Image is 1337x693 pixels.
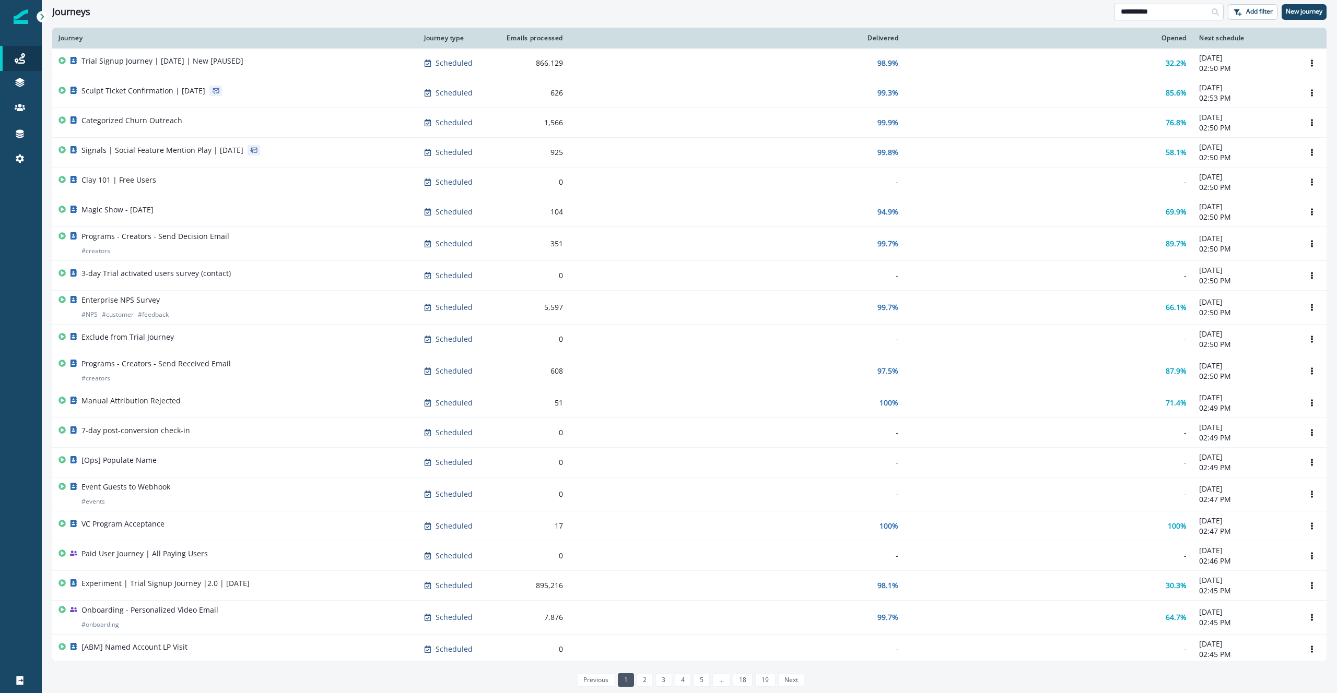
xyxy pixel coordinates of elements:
p: Scheduled [436,551,473,561]
div: 0 [502,489,563,499]
p: [DATE] [1199,172,1291,182]
p: # onboarding [81,619,119,630]
div: - [911,489,1187,499]
p: Scheduled [436,58,473,68]
p: Programs - Creators - Send Received Email [81,359,231,369]
p: Scheduled [436,270,473,281]
div: 5,597 [502,302,563,313]
div: - [911,644,1187,654]
div: Journey type [424,34,490,42]
button: Options [1304,548,1320,564]
div: - [576,457,898,468]
ul: Pagination [574,673,804,687]
p: [DATE] [1199,265,1291,276]
p: VC Program Acceptance [81,519,165,529]
p: # customer [102,309,134,320]
button: Options [1304,268,1320,283]
p: # events [81,496,105,507]
p: Trial Signup Journey | [DATE] | New [PAUSED] [81,56,243,66]
p: 98.1% [877,580,898,591]
p: Scheduled [436,580,473,591]
p: [ABM] Named Account LP Visit [81,642,187,652]
div: 0 [502,427,563,438]
p: 99.9% [877,117,898,128]
p: 99.7% [877,238,898,249]
a: Manual Attribution RejectedScheduled51100%71.4%[DATE]02:49 PMOptions [52,388,1327,418]
p: Scheduled [436,117,473,128]
button: Options [1304,486,1320,502]
div: - [576,489,898,499]
p: 64.7% [1166,612,1187,623]
p: Enterprise NPS Survey [81,295,160,305]
p: [DATE] [1199,452,1291,462]
p: # creators [81,246,110,256]
p: Exclude from Trial Journey [81,332,174,342]
a: Sculpt Ticket Confirmation | [DATE]Scheduled62699.3%85.6%[DATE]02:53 PMOptions [52,78,1327,108]
p: 99.7% [877,302,898,313]
p: 76.8% [1166,117,1187,128]
p: [DATE] [1199,82,1291,93]
button: Options [1304,425,1320,440]
a: Trial Signup Journey | [DATE] | New [PAUSED]Scheduled866,12998.9%32.2%[DATE]02:50 PMOptions [52,49,1327,78]
a: Next page [778,673,804,687]
p: Scheduled [436,398,473,408]
p: Scheduled [436,366,473,376]
p: [DATE] [1199,201,1291,212]
button: Options [1304,363,1320,379]
div: 7,876 [502,612,563,623]
p: Event Guests to Webhook [81,482,170,492]
div: - [576,270,898,281]
button: Options [1304,145,1320,160]
div: 0 [502,457,563,468]
div: 608 [502,366,563,376]
p: 02:49 PM [1199,403,1291,413]
p: [DATE] [1199,484,1291,494]
p: 02:45 PM [1199,586,1291,596]
p: 71.4% [1166,398,1187,408]
p: Scheduled [436,88,473,98]
div: 51 [502,398,563,408]
p: [DATE] [1199,607,1291,617]
button: Options [1304,85,1320,101]
p: 02:50 PM [1199,212,1291,222]
a: Page 3 [655,673,672,687]
p: [DATE] [1199,516,1291,526]
div: 0 [502,644,563,654]
a: Page 19 [755,673,775,687]
p: 02:49 PM [1199,462,1291,473]
p: Scheduled [436,427,473,438]
p: [DATE] [1199,422,1291,433]
a: [ABM] Named Account LP VisitScheduled0--[DATE]02:45 PMOptions [52,635,1327,664]
h1: Journeys [52,6,90,18]
p: 02:49 PM [1199,433,1291,443]
p: 100% [879,521,898,531]
p: 02:46 PM [1199,556,1291,566]
div: 0 [502,270,563,281]
p: 02:50 PM [1199,371,1291,381]
div: 0 [502,177,563,187]
p: 02:45 PM [1199,617,1291,628]
a: Enterprise NPS Survey#NPS#customer#feedbackScheduled5,59799.7%66.1%[DATE]02:50 PMOptions [52,291,1327,325]
p: [DATE] [1199,53,1291,63]
a: Programs - Creators - Send Received Email#creatorsScheduled60897.5%87.9%[DATE]02:50 PMOptions [52,354,1327,388]
p: 30.3% [1166,580,1187,591]
p: Onboarding - Personalized Video Email [81,605,218,615]
button: Options [1304,174,1320,190]
a: Clay 101 | Free UsersScheduled0--[DATE]02:50 PMOptions [52,168,1327,197]
button: Options [1304,115,1320,130]
p: 98.9% [877,58,898,68]
p: 89.7% [1166,238,1187,249]
p: 100% [1168,521,1187,531]
p: Scheduled [436,457,473,468]
div: Delivered [576,34,898,42]
p: # feedback [138,309,169,320]
button: Options [1304,300,1320,315]
p: 02:47 PM [1199,526,1291,536]
div: Next schedule [1199,34,1291,42]
p: 02:50 PM [1199,339,1291,350]
img: Inflection [14,9,28,24]
a: Programs - Creators - Send Decision Email#creatorsScheduled35199.7%89.7%[DATE]02:50 PMOptions [52,227,1327,261]
p: 87.9% [1166,366,1187,376]
p: 02:50 PM [1199,63,1291,74]
div: 866,129 [502,58,563,68]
